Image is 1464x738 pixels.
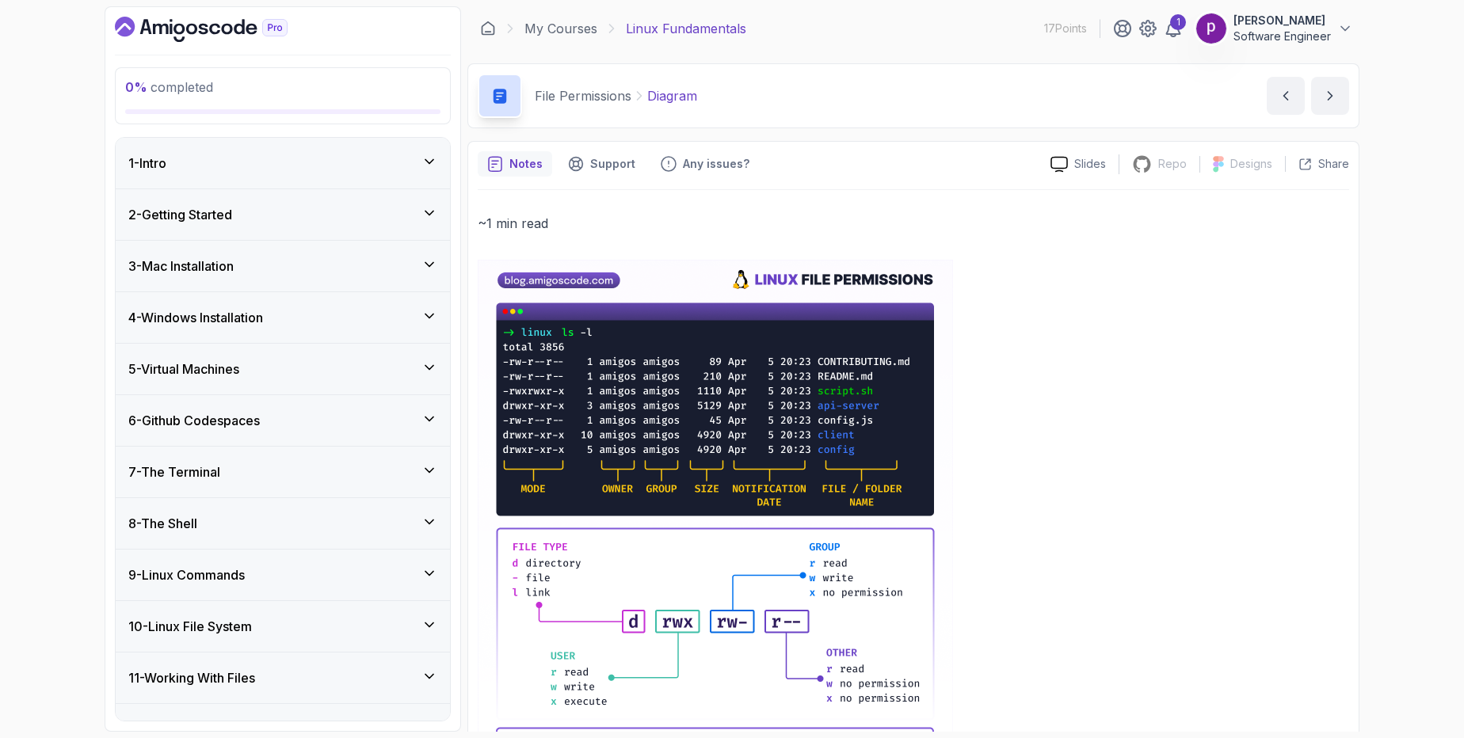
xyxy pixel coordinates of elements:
[1233,29,1331,44] p: Software Engineer
[1195,13,1353,44] button: user profile image[PERSON_NAME]Software Engineer
[524,19,597,38] a: My Courses
[128,668,255,687] h3: 11 - Working With Files
[1267,77,1305,115] button: previous content
[1233,13,1331,29] p: [PERSON_NAME]
[116,138,450,188] button: 1-Intro
[128,257,234,276] h3: 3 - Mac Installation
[626,19,746,38] p: Linux Fundamentals
[116,550,450,600] button: 9-Linux Commands
[590,156,635,172] p: Support
[478,212,1349,234] p: ~1 min read
[128,154,166,173] h3: 1 - Intro
[116,189,450,240] button: 2-Getting Started
[128,462,220,481] h3: 7 - The Terminal
[116,292,450,343] button: 4-Windows Installation
[128,205,232,224] h3: 2 - Getting Started
[128,617,252,636] h3: 10 - Linux File System
[128,308,263,327] h3: 4 - Windows Installation
[116,447,450,497] button: 7-The Terminal
[683,156,749,172] p: Any issues?
[1170,14,1186,30] div: 1
[1230,156,1272,172] p: Designs
[647,86,697,105] p: Diagram
[128,514,197,533] h3: 8 - The Shell
[559,151,645,177] button: Support button
[478,151,552,177] button: notes button
[1164,19,1183,38] a: 1
[1074,156,1106,172] p: Slides
[116,344,450,394] button: 5-Virtual Machines
[128,359,239,379] h3: 5 - Virtual Machines
[480,21,496,36] a: Dashboard
[125,79,147,95] span: 0 %
[115,17,324,42] a: Dashboard
[509,156,543,172] p: Notes
[1044,21,1087,36] p: 17 Points
[535,86,631,105] p: File Permissions
[1196,13,1226,44] img: user profile image
[116,601,450,652] button: 10-Linux File System
[128,565,245,584] h3: 9 - Linux Commands
[116,652,450,703] button: 11-Working With Files
[1311,77,1349,115] button: next content
[1038,156,1119,173] a: Slides
[125,79,213,95] span: completed
[1158,156,1187,172] p: Repo
[116,395,450,446] button: 6-Github Codespaces
[116,498,450,549] button: 8-The Shell
[1285,156,1349,172] button: Share
[651,151,759,177] button: Feedback button
[128,411,260,430] h3: 6 - Github Codespaces
[1318,156,1349,172] p: Share
[116,241,450,291] button: 3-Mac Installation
